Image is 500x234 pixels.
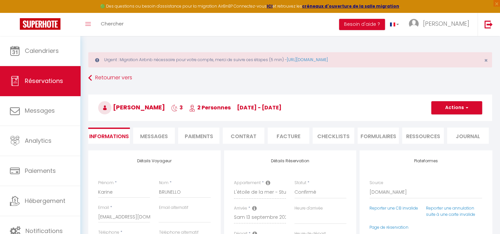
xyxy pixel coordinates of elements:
[189,104,231,111] span: 2 Personnes
[369,180,383,186] label: Source
[140,133,168,140] span: Messages
[358,128,399,144] li: FORMULAIRES
[25,167,56,175] span: Paiements
[369,205,418,211] a: Reporter une CB invalide
[313,128,354,144] li: CHECKLISTS
[98,180,114,186] label: Prénom
[237,104,282,111] span: [DATE] - [DATE]
[294,205,323,212] label: Heure d'arrivée
[267,3,273,9] a: ICI
[98,205,109,211] label: Email
[5,3,25,22] button: Ouvrir le widget de chat LiveChat
[96,13,129,36] a: Chercher
[484,58,488,63] button: Close
[369,224,408,230] a: Page de réservation
[404,13,478,36] a: ... [PERSON_NAME]
[88,72,492,84] a: Retourner vers
[294,180,306,186] label: Statut
[302,3,399,9] a: créneaux d'ouverture de la salle migration
[431,101,482,114] button: Actions
[369,159,482,163] h4: Plateformes
[426,205,475,217] a: Reporter une annulation suite à une carte invalide
[402,128,444,144] li: Ressources
[25,106,55,115] span: Messages
[98,103,165,111] span: [PERSON_NAME]
[234,159,347,163] h4: Détails Réservation
[223,128,264,144] li: Contrat
[234,205,247,212] label: Arrivée
[101,20,124,27] span: Chercher
[171,104,183,111] span: 3
[25,197,65,205] span: Hébergement
[98,159,211,163] h4: Détails Voyageur
[25,77,63,85] span: Réservations
[268,128,309,144] li: Facture
[159,205,188,211] label: Email alternatif
[447,128,489,144] li: Journal
[287,57,328,62] a: [URL][DOMAIN_NAME]
[484,20,493,28] img: logout
[339,19,385,30] button: Besoin d'aide ?
[159,180,168,186] label: Nom
[178,128,220,144] li: Paiements
[25,136,52,145] span: Analytics
[20,18,60,30] img: Super Booking
[88,52,492,67] div: Urgent : Migration Airbnb nécessaire pour votre compte, merci de suivre ces étapes (5 min) -
[409,19,419,29] img: ...
[234,180,261,186] label: Appartement
[88,128,130,144] li: Informations
[484,56,488,64] span: ×
[423,19,469,28] span: [PERSON_NAME]
[25,47,59,55] span: Calendriers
